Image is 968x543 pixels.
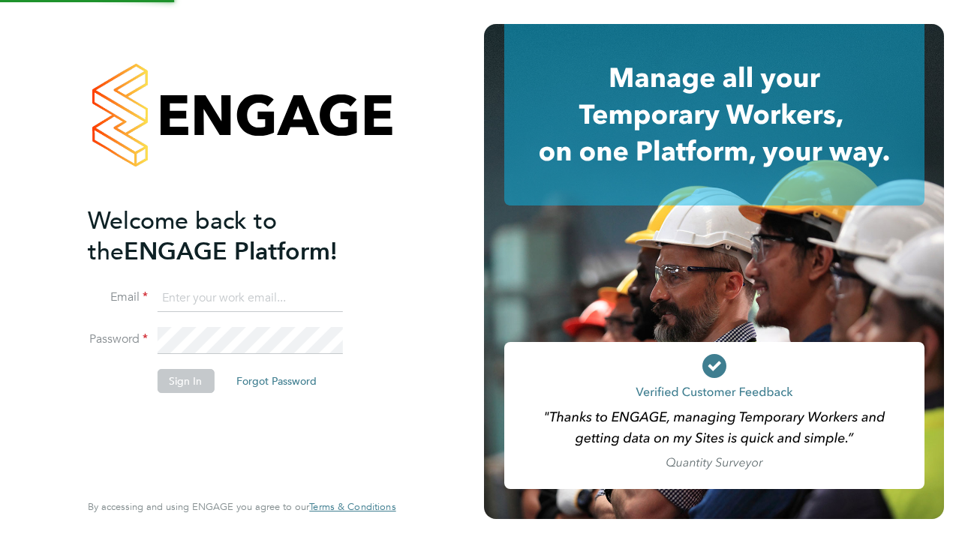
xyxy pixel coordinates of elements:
[309,501,395,513] a: Terms & Conditions
[88,206,277,266] span: Welcome back to the
[88,289,148,305] label: Email
[88,500,395,513] span: By accessing and using ENGAGE you agree to our
[88,331,148,347] label: Password
[157,369,214,393] button: Sign In
[157,285,342,312] input: Enter your work email...
[88,205,380,267] h2: ENGAGE Platform!
[224,369,329,393] button: Forgot Password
